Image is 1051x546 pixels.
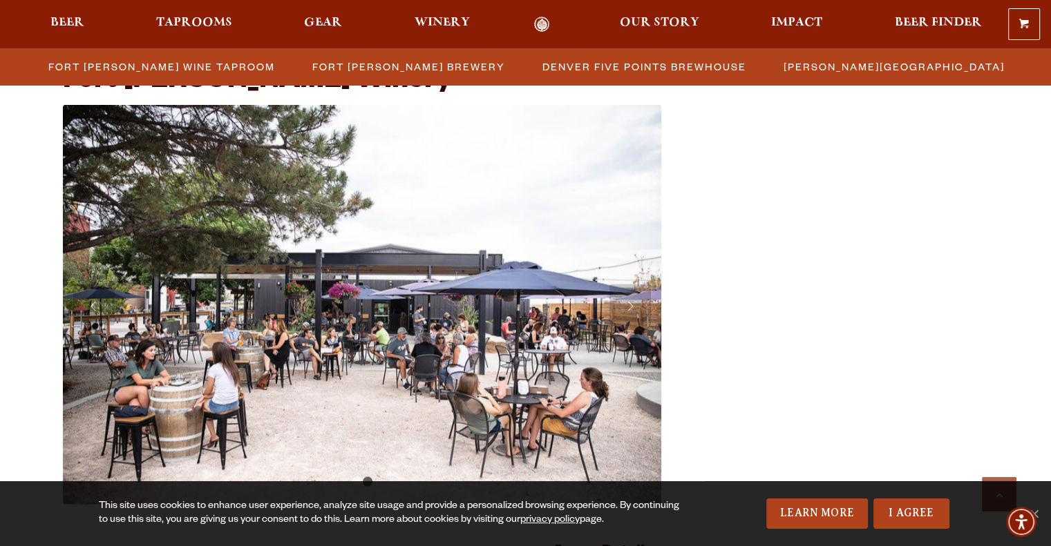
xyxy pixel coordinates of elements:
a: Scroll to top [982,477,1016,511]
a: Taprooms [147,17,241,32]
span: Fort [PERSON_NAME] Wine Taproom [48,57,275,77]
a: 2 [363,476,372,486]
a: Beer Finder [885,17,990,32]
img: 51353932589_05e0b15c40_c (1) [63,105,662,504]
a: 1 [352,476,361,486]
a: Odell Home [516,17,568,32]
div: This site uses cookies to enhance user experience, analyze site usage and provide a personalized ... [99,500,688,527]
span: [PERSON_NAME][GEOGRAPHIC_DATA] [784,57,1005,77]
span: Beer Finder [894,17,981,28]
span: Denver Five Points Brewhouse [542,57,746,77]
span: Beer [50,17,84,28]
a: Learn More [766,498,868,529]
a: Previous [73,284,115,325]
span: Taprooms [156,17,232,28]
a: Next [609,284,651,325]
a: Winery [406,17,479,32]
a: I Agree [873,498,949,529]
a: Fort [PERSON_NAME] Wine Taproom [40,57,282,77]
span: Impact [771,17,822,28]
a: Gear [295,17,351,32]
span: Gear [304,17,342,28]
a: Fort [PERSON_NAME] Brewery [304,57,512,77]
span: Winery [415,17,470,28]
a: Denver Five Points Brewhouse [534,57,753,77]
span: Fort [PERSON_NAME] Brewery [312,57,505,77]
a: privacy policy [520,515,580,526]
a: [PERSON_NAME][GEOGRAPHIC_DATA] [775,57,1012,77]
a: Beer [41,17,93,32]
span: Our Story [620,17,699,28]
a: Impact [762,17,831,32]
a: Our Story [611,17,708,32]
div: Accessibility Menu [1006,507,1036,537]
